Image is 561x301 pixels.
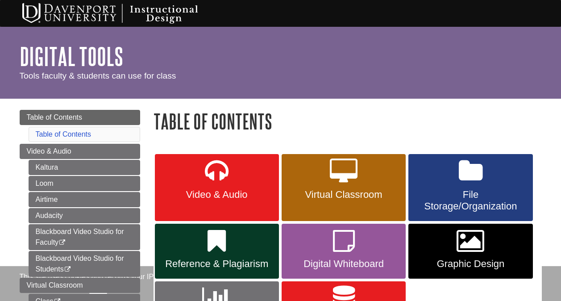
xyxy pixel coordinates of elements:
a: Graphic Design [408,224,532,279]
a: File Storage/Organization [408,154,532,221]
span: Tools faculty & students can use for class [20,71,176,80]
a: Kaltura [29,160,140,175]
span: Video & Audio [27,147,71,155]
span: File Storage/Organization [415,189,526,212]
span: Virtual Classroom [288,189,399,201]
a: Audacity [29,208,140,223]
h1: Table of Contents [154,110,542,133]
a: Reference & Plagiarism [155,224,279,279]
i: This link opens in a new window [64,267,71,272]
a: Table of Contents [36,130,91,138]
span: Digital Whiteboard [288,258,399,270]
a: Blackboard Video Studio for Faculty [29,224,140,250]
a: Table of Contents [20,110,140,125]
a: Loom [29,176,140,191]
span: Virtual Classroom [27,281,83,289]
a: Virtual Classroom [282,154,406,221]
a: Airtime [29,192,140,207]
span: Table of Contents [27,113,83,121]
img: Davenport University Instructional Design [15,2,229,25]
i: This link opens in a new window [58,240,66,246]
span: Graphic Design [415,258,526,270]
a: Virtual Classroom [20,278,140,293]
a: Video & Audio [20,144,140,159]
span: Video & Audio [162,189,272,201]
a: Digital Whiteboard [282,224,406,279]
a: Video & Audio [155,154,279,221]
a: Blackboard Video Studio for Students [29,251,140,277]
a: Digital Tools [20,42,123,70]
span: Reference & Plagiarism [162,258,272,270]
